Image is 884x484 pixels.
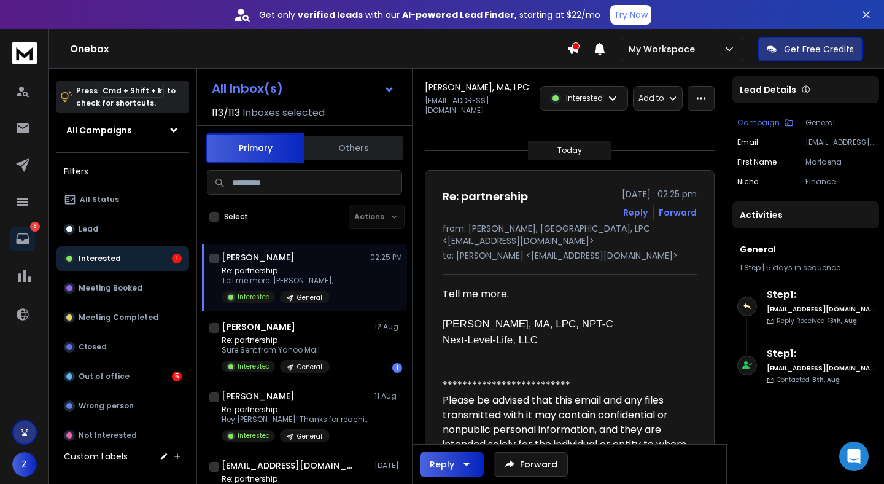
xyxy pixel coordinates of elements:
p: Interested [238,431,270,440]
p: Interested [566,93,603,103]
p: Re: partnership [222,335,330,345]
button: Others [304,135,403,162]
div: Tell me more. [443,287,687,302]
p: Interested [79,254,121,263]
p: All Status [80,195,119,205]
div: Activities [732,201,879,228]
p: Interested [238,362,270,371]
p: Niche [737,177,758,187]
p: Closed [79,342,107,352]
button: All Campaigns [56,118,189,142]
p: [DATE] : 02:25 pm [622,188,697,200]
h1: Re: partnership [443,188,528,205]
h1: Onebox [70,42,567,57]
p: Sure Sent from Yahoo Mail [222,345,330,355]
h3: Filters [56,163,189,180]
p: General [297,362,322,372]
p: Re: partnership [222,474,330,484]
h1: [EMAIL_ADDRESS][DOMAIN_NAME] [222,459,357,472]
p: Marlaena [805,157,874,167]
button: Meeting Booked [56,276,189,300]
button: Not Interested [56,423,189,448]
p: Reply Received [777,316,857,326]
strong: verified leads [298,9,363,21]
button: Closed [56,335,189,359]
span: 5 days in sequence [766,262,840,273]
h6: Step 1 : [767,346,874,361]
p: [EMAIL_ADDRESS][DOMAIN_NAME] [425,96,532,115]
div: Open Intercom Messenger [839,442,869,471]
p: Not Interested [79,431,137,440]
button: Z [12,452,37,477]
p: Add to [638,93,664,103]
a: 6 [10,227,35,251]
p: Get only with our starting at $22/mo [259,9,600,21]
button: Try Now [610,5,651,25]
h1: General [740,243,872,256]
h1: All Campaigns [66,124,132,136]
h1: [PERSON_NAME], MA, LPC [425,81,529,93]
p: Interested [238,292,270,302]
p: Re: partnership [222,266,333,276]
p: 12 Aug [374,322,402,332]
p: from: [PERSON_NAME], [GEOGRAPHIC_DATA], LPC <[EMAIL_ADDRESS][DOMAIN_NAME]> [443,222,697,247]
button: Meeting Completed [56,305,189,330]
h1: [PERSON_NAME] [222,251,295,263]
div: 5 [172,372,182,381]
p: Campaign [737,118,780,128]
h6: Step 1 : [767,287,874,302]
button: Reply [420,452,484,477]
p: Lead Details [740,84,796,96]
button: All Inbox(s) [202,76,405,101]
button: Lead [56,217,189,241]
button: Campaign [737,118,793,128]
p: Finance [805,177,874,187]
p: General [297,293,322,302]
p: Today [557,146,582,155]
h6: [EMAIL_ADDRESS][DOMAIN_NAME] [767,364,874,373]
p: Hey [PERSON_NAME]! Thanks for reaching [222,415,369,424]
span: [PERSON_NAME], MA, LPC, NPT-C [443,318,613,330]
button: Forward [494,452,568,477]
p: Meeting Completed [79,313,158,322]
div: 1 [172,254,182,263]
p: to: [PERSON_NAME] <[EMAIL_ADDRESS][DOMAIN_NAME]> [443,249,697,262]
div: 1 [392,363,402,373]
strong: AI-powered Lead Finder, [402,9,517,21]
p: Out of office [79,372,130,381]
p: Email [737,138,758,147]
p: Try Now [614,9,648,21]
span: 13th, Aug [828,316,857,326]
button: Out of office5 [56,364,189,389]
button: Reply [623,206,648,219]
span: 8th, Aug [812,375,840,384]
div: | [740,263,872,273]
p: Tell me more. [PERSON_NAME], [222,276,333,286]
h6: [EMAIL_ADDRESS][DOMAIN_NAME] [767,305,874,314]
p: My Workspace [629,43,700,55]
p: First Name [737,157,777,167]
span: Cmd + Shift + k [101,84,164,98]
p: 11 Aug [374,391,402,401]
h1: [PERSON_NAME] [222,390,295,402]
p: General [805,118,874,128]
button: All Status [56,187,189,212]
button: Get Free Credits [758,37,863,61]
button: Wrong person [56,394,189,418]
button: Primary [206,133,304,163]
p: Wrong person [79,401,134,411]
h3: Inboxes selected [242,106,325,120]
h3: Custom Labels [64,450,128,463]
p: [EMAIL_ADDRESS][DOMAIN_NAME] [805,138,874,147]
span: 113 / 113 [212,106,240,120]
h1: All Inbox(s) [212,82,283,95]
p: Lead [79,224,98,234]
p: Contacted [777,375,840,384]
button: Interested1 [56,246,189,271]
p: General [297,432,322,441]
p: Get Free Credits [784,43,854,55]
div: Forward [659,206,697,219]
